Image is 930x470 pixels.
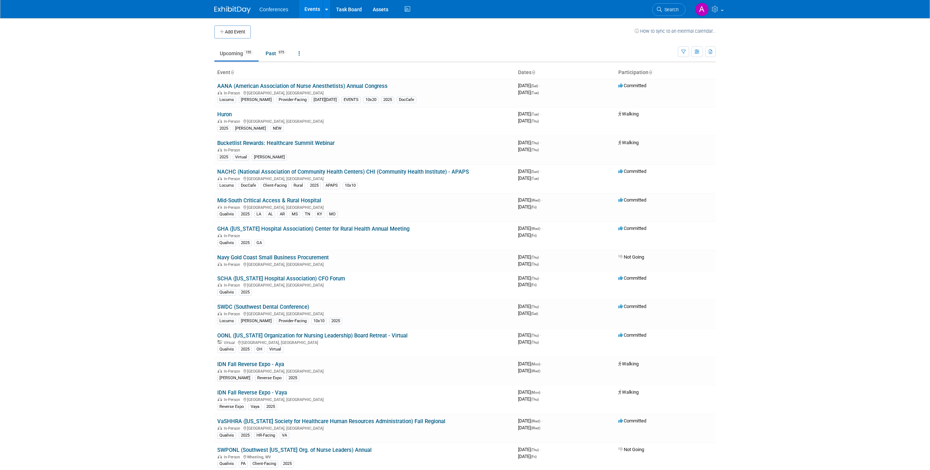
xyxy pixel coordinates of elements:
[343,182,358,189] div: 10x10
[541,361,542,366] span: -
[217,318,236,324] div: Locums
[280,432,289,439] div: VA
[276,318,309,324] div: Provider-Facing
[618,275,646,281] span: Committed
[254,346,264,353] div: OH
[518,118,539,123] span: [DATE]
[218,91,222,94] img: In-Person Event
[217,140,335,146] a: Bucketlist Rewards: Healthcare Summit Webinar
[217,254,329,261] a: Navy Gold Coast Small Business Procurement
[218,455,222,458] img: In-Person Event
[214,66,515,79] th: Event
[224,262,242,267] span: In-Person
[515,66,615,79] th: Dates
[518,169,541,174] span: [DATE]
[531,170,539,174] span: (Sun)
[286,375,299,381] div: 2025
[271,125,284,132] div: NEW
[531,276,539,280] span: (Thu)
[618,254,644,260] span: Not Going
[618,111,639,117] span: Walking
[652,3,686,16] a: Search
[531,141,539,145] span: (Thu)
[531,426,540,430] span: (Wed)
[217,169,469,175] a: NACHC (National Association of Community Health Centers) CHI (Community Health Institute) - APAPS
[518,425,540,430] span: [DATE]
[397,97,416,103] div: DocCafe
[224,234,242,238] span: In-Person
[341,97,361,103] div: EVENTS
[541,389,542,395] span: -
[218,397,222,401] img: In-Person Event
[217,90,512,96] div: [GEOGRAPHIC_DATA], [GEOGRAPHIC_DATA]
[541,226,542,231] span: -
[518,361,542,366] span: [DATE]
[217,454,512,459] div: Wheeling, WV
[518,204,537,210] span: [DATE]
[618,389,639,395] span: Walking
[217,240,236,246] div: Qualivis
[217,304,309,310] a: SWDC (Southwest Dental Conference)
[618,447,644,452] span: Not Going
[290,211,300,218] div: MS
[531,177,539,181] span: (Tue)
[518,140,541,145] span: [DATE]
[311,97,339,103] div: [DATE][DATE]
[217,182,236,189] div: Locums
[539,83,540,88] span: -
[278,211,287,218] div: AR
[518,396,539,402] span: [DATE]
[217,396,512,402] div: [GEOGRAPHIC_DATA], [GEOGRAPHIC_DATA]
[531,369,540,373] span: (Wed)
[217,175,512,181] div: [GEOGRAPHIC_DATA], [GEOGRAPHIC_DATA]
[635,28,716,34] a: How to sync to an external calendar...
[217,375,252,381] div: [PERSON_NAME]
[518,447,541,452] span: [DATE]
[261,182,289,189] div: Client-Facing
[541,197,542,203] span: -
[518,226,542,231] span: [DATE]
[214,6,251,13] img: ExhibitDay
[531,455,537,459] span: (Fri)
[217,432,236,439] div: Qualivis
[217,346,236,353] div: Qualivis
[531,227,540,231] span: (Wed)
[218,205,222,209] img: In-Person Event
[218,312,222,315] img: In-Person Event
[217,275,345,282] a: SCHA ([US_STATE] Hospital Association) CFO Forum
[518,254,541,260] span: [DATE]
[217,125,230,132] div: 2025
[252,154,287,161] div: [PERSON_NAME]
[224,455,242,459] span: In-Person
[239,461,248,467] div: PA
[281,461,294,467] div: 2025
[531,333,539,337] span: (Thu)
[233,154,249,161] div: Virtual
[217,311,512,316] div: [GEOGRAPHIC_DATA], [GEOGRAPHIC_DATA]
[327,211,338,218] div: MO
[218,426,222,430] img: In-Person Event
[541,418,542,424] span: -
[260,46,292,60] a: Past975
[224,397,242,402] span: In-Person
[224,426,242,431] span: In-Person
[531,312,538,316] span: (Sat)
[217,154,230,161] div: 2025
[239,211,252,218] div: 2025
[518,311,538,316] span: [DATE]
[518,332,541,338] span: [DATE]
[217,111,232,118] a: Huron
[217,461,236,467] div: Qualivis
[217,404,246,410] div: Reverse Expo
[217,368,512,374] div: [GEOGRAPHIC_DATA], [GEOGRAPHIC_DATA]
[224,205,242,210] span: In-Person
[648,69,652,75] a: Sort by Participation Type
[323,182,340,189] div: APAPS
[239,240,252,246] div: 2025
[518,232,537,238] span: [DATE]
[518,111,541,117] span: [DATE]
[518,275,541,281] span: [DATE]
[217,332,408,339] a: OONL ([US_STATE] Organization for Nursing Leadership) Board Retreat - Virtual
[540,254,541,260] span: -
[531,390,540,394] span: (Mon)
